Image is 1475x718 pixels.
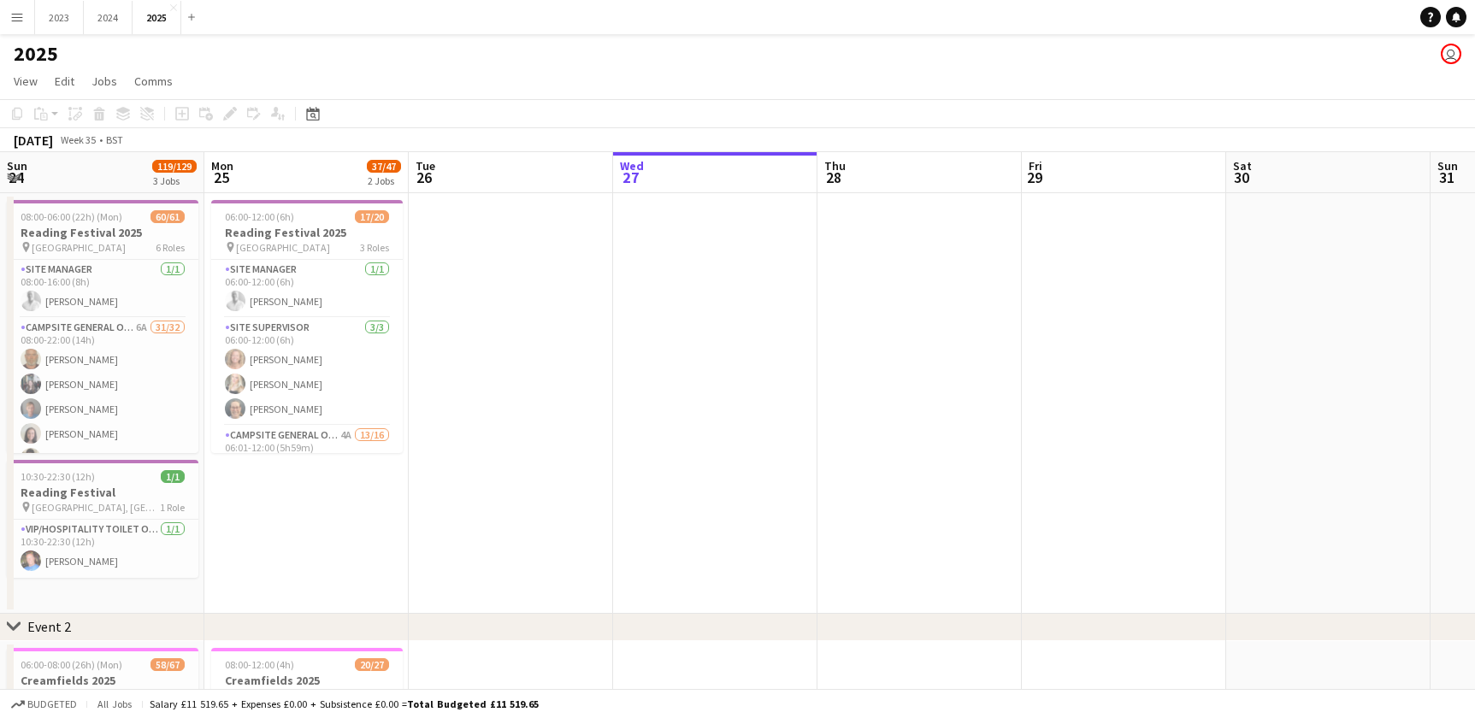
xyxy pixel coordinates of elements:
[150,658,185,671] span: 58/67
[32,241,126,254] span: [GEOGRAPHIC_DATA]
[32,501,160,514] span: [GEOGRAPHIC_DATA], [GEOGRAPHIC_DATA]
[617,168,644,187] span: 27
[1233,158,1252,174] span: Sat
[35,1,84,34] button: 2023
[1230,168,1252,187] span: 30
[211,673,403,688] h3: Creamfields 2025
[822,168,846,187] span: 28
[225,210,294,223] span: 06:00-12:00 (6h)
[1441,44,1461,64] app-user-avatar: Chris hessey
[55,74,74,89] span: Edit
[21,210,122,223] span: 08:00-06:00 (22h) (Mon)
[7,225,198,240] h3: Reading Festival 2025
[7,200,198,453] app-job-card: 08:00-06:00 (22h) (Mon)60/61Reading Festival 2025 [GEOGRAPHIC_DATA]6 RolesSite Manager1/108:00-16...
[133,1,181,34] button: 2025
[9,695,80,714] button: Budgeted
[211,260,403,318] app-card-role: Site Manager1/106:00-12:00 (6h)[PERSON_NAME]
[127,70,180,92] a: Comms
[1435,168,1458,187] span: 31
[14,74,38,89] span: View
[153,174,196,187] div: 3 Jobs
[211,318,403,426] app-card-role: Site Supervisor3/306:00-12:00 (6h)[PERSON_NAME][PERSON_NAME][PERSON_NAME]
[106,133,123,146] div: BST
[27,618,71,635] div: Event 2
[7,158,27,174] span: Sun
[7,485,198,500] h3: Reading Festival
[225,658,294,671] span: 08:00-12:00 (4h)
[1029,158,1042,174] span: Fri
[160,501,185,514] span: 1 Role
[152,160,197,173] span: 119/129
[21,470,95,483] span: 10:30-22:30 (12h)
[211,158,233,174] span: Mon
[1026,168,1042,187] span: 29
[161,470,185,483] span: 1/1
[7,70,44,92] a: View
[211,225,403,240] h3: Reading Festival 2025
[355,658,389,671] span: 20/27
[7,260,198,318] app-card-role: Site Manager1/108:00-16:00 (8h)[PERSON_NAME]
[84,1,133,34] button: 2024
[355,210,389,223] span: 17/20
[134,74,173,89] span: Comms
[824,158,846,174] span: Thu
[7,673,198,688] h3: Creamfields 2025
[85,70,124,92] a: Jobs
[1437,158,1458,174] span: Sun
[211,200,403,453] app-job-card: 06:00-12:00 (6h)17/20Reading Festival 2025 [GEOGRAPHIC_DATA]3 RolesSite Manager1/106:00-12:00 (6h...
[14,132,53,149] div: [DATE]
[7,460,198,578] app-job-card: 10:30-22:30 (12h)1/1Reading Festival [GEOGRAPHIC_DATA], [GEOGRAPHIC_DATA]1 RoleVIP/Hospitality To...
[150,210,185,223] span: 60/61
[48,70,81,92] a: Edit
[360,241,389,254] span: 3 Roles
[407,697,539,710] span: Total Budgeted £11 519.65
[14,41,58,67] h1: 2025
[7,520,198,578] app-card-role: VIP/Hospitality Toilet Operative1/110:30-22:30 (12h)[PERSON_NAME]
[620,158,644,174] span: Wed
[156,241,185,254] span: 6 Roles
[367,160,401,173] span: 37/47
[236,241,330,254] span: [GEOGRAPHIC_DATA]
[21,658,122,671] span: 06:00-08:00 (26h) (Mon)
[94,697,135,710] span: All jobs
[56,133,99,146] span: Week 35
[368,174,400,187] div: 2 Jobs
[150,697,539,710] div: Salary £11 519.65 + Expenses £0.00 + Subsistence £0.00 =
[4,168,27,187] span: 24
[209,168,233,187] span: 25
[413,168,435,187] span: 26
[27,698,77,710] span: Budgeted
[416,158,435,174] span: Tue
[91,74,117,89] span: Jobs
